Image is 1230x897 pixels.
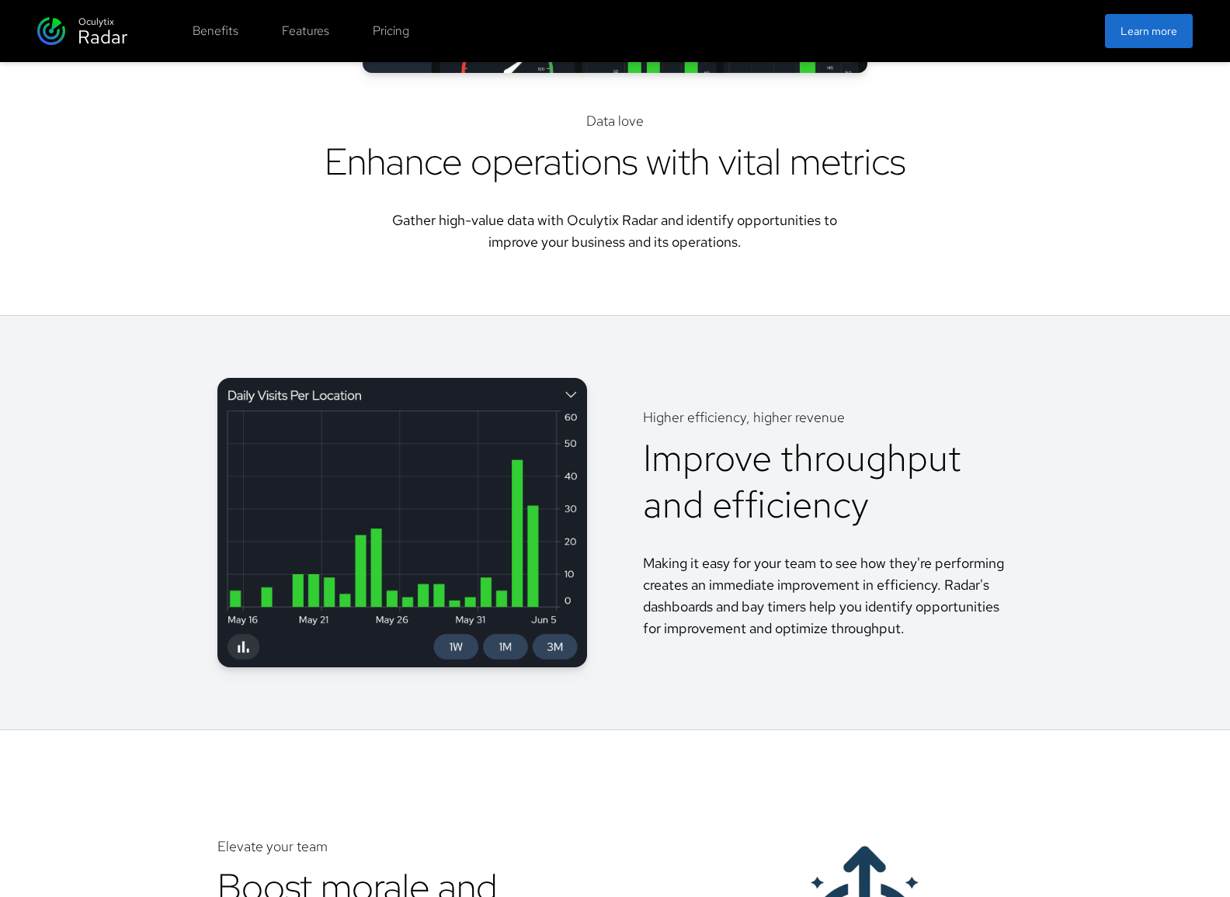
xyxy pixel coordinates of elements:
button: Learn more [1105,14,1193,48]
img: Radar Logo [37,17,65,45]
button: Oculytix Radar [37,12,127,50]
div: Oculytix [78,15,114,29]
div: Data love [586,110,644,132]
div: Higher efficiency, higher revenue [643,407,1013,428]
h2: Enhance operations with vital metrics [325,138,905,185]
div: Gather high-value data with Oculytix Radar and identify opportunities to improve your business an... [381,210,849,253]
div: Improve throughput and efficiency [643,435,1013,528]
button: Features [273,16,339,47]
button: Benefits [183,16,248,47]
div: Radar [78,25,127,50]
button: Pricing [363,16,419,47]
img: Status schedule screen [217,378,587,667]
div: Making it easy for your team to see how they're performing creates an immediate improvement in ef... [643,552,1013,639]
div: Elevate your team [217,836,599,857]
